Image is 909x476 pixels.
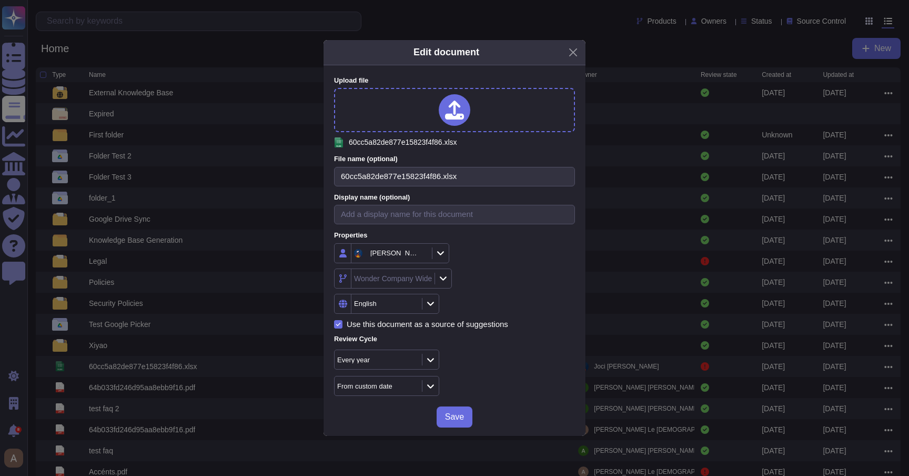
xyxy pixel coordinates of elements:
label: Properties [334,232,575,239]
input: Filename with extension [334,167,575,186]
button: Save [437,406,472,428]
div: Edit document [413,45,479,60]
div: Wonder Company Wide [354,275,432,282]
div: English [354,300,377,307]
div: From custom date [337,383,392,390]
div: [PERSON_NAME] [370,250,419,256]
span: Save [445,413,464,421]
input: Add a display name for this document [334,205,575,224]
span: Upload file [334,76,368,84]
label: File name (optional) [334,156,575,163]
button: Close [565,44,581,61]
img: user [354,249,362,257]
span: 60cc5a82de877e15823f4f86.xlsx [349,138,457,146]
label: Display name (optional) [334,194,575,201]
div: Every year [337,356,370,363]
label: Review Cycle [334,335,575,343]
div: Use this document as a source of suggestions [347,320,508,328]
